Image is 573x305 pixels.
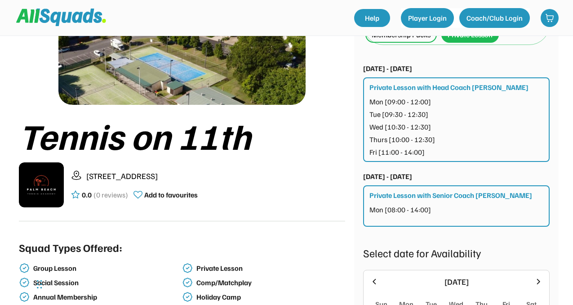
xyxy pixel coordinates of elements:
[545,13,554,22] img: shopping-cart-01%20%281%29.svg
[93,189,128,200] div: (0 reviews)
[363,171,412,182] div: [DATE] - [DATE]
[369,96,431,107] div: Mon [09:00 - 12:00]
[401,8,454,28] button: Player Login
[182,277,193,288] img: check-verified-01.svg
[369,109,428,120] div: Tue [09:30 - 12:30]
[369,147,425,157] div: Fri [11:00 - 14:00]
[86,170,345,182] div: [STREET_ADDRESS]
[369,204,431,215] div: Mon [08:00 - 14:00]
[196,278,343,287] div: Comp/Matchplay
[363,63,412,74] div: [DATE] - [DATE]
[19,116,345,155] div: Tennis on 11th
[182,263,193,274] img: check-verified-01.svg
[196,293,343,301] div: Holiday Camp
[384,276,529,288] div: [DATE]
[369,82,529,93] div: Private Lesson with Head Coach [PERSON_NAME]
[16,9,106,26] img: Squad%20Logo.svg
[369,134,435,145] div: Thurs [10:00 - 12:30]
[33,293,180,301] div: Annual Membership
[182,292,193,302] img: check-verified-01.svg
[363,245,550,261] div: Select date for Availability
[459,8,530,28] button: Coach/Club Login
[369,121,431,132] div: Wed [10:30 - 12:30]
[354,9,390,27] a: Help
[33,278,180,287] div: Social Session
[82,189,92,200] div: 0.0
[19,239,122,256] div: Squad Types Offered:
[19,162,64,207] img: IMG_2979.png
[369,190,532,201] div: Private Lesson with Senior Coach [PERSON_NAME]
[33,264,180,273] div: Group Lesson
[196,264,343,273] div: Private Lesson
[144,189,198,200] div: Add to favourites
